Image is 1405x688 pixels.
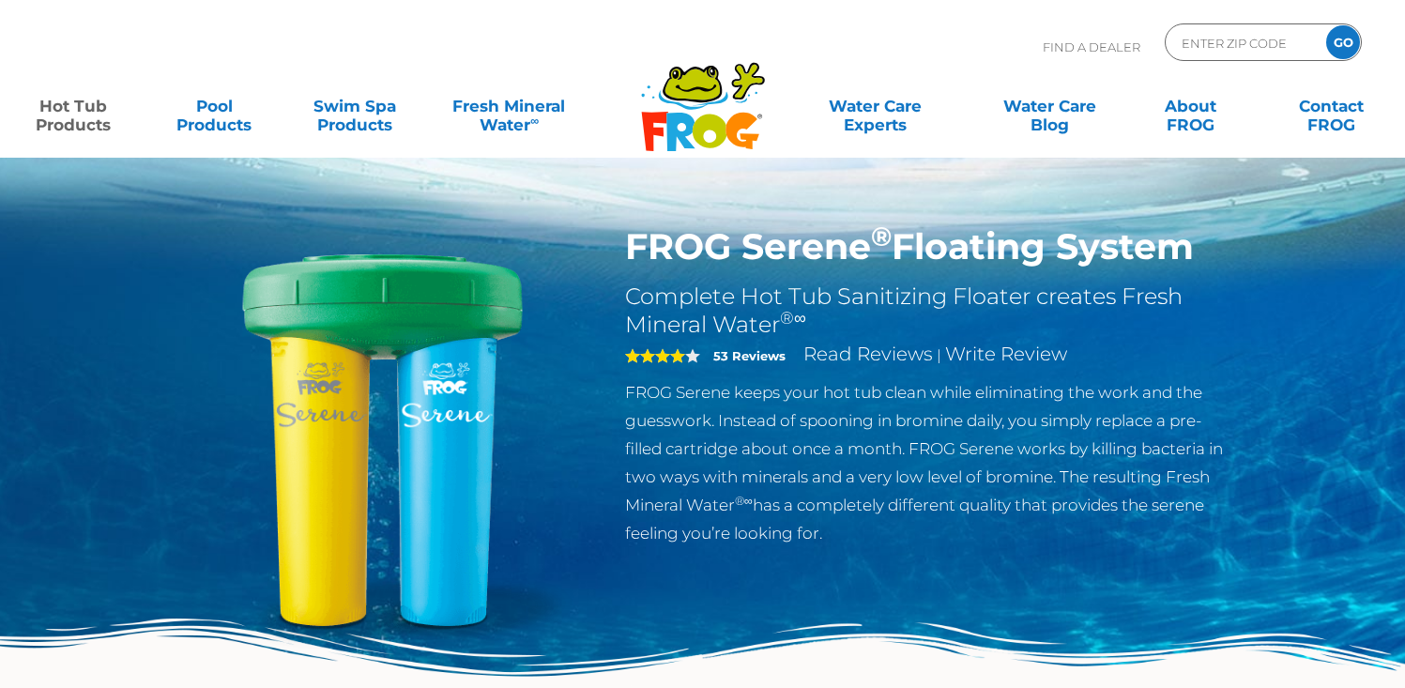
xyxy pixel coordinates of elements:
[1326,25,1360,59] input: GO
[300,87,410,125] a: Swim SpaProducts
[786,87,964,125] a: Water CareExperts
[713,348,786,363] strong: 53 Reviews
[780,308,806,329] sup: ®∞
[735,494,753,508] sup: ®∞
[803,343,933,365] a: Read Reviews
[19,87,129,125] a: Hot TubProducts
[160,87,269,125] a: PoolProducts
[945,343,1067,365] a: Write Review
[625,283,1238,339] h2: Complete Hot Tub Sanitizing Floater creates Fresh Mineral Water
[625,378,1238,547] p: FROG Serene keeps your hot tub clean while eliminating the work and the guesswork. Instead of spo...
[1276,87,1386,125] a: ContactFROG
[1043,23,1140,70] p: Find A Dealer
[530,114,539,128] sup: ∞
[631,38,775,152] img: Frog Products Logo
[625,225,1238,268] h1: FROG Serene Floating System
[625,348,685,363] span: 4
[871,220,892,252] sup: ®
[937,346,941,364] span: |
[996,87,1106,125] a: Water CareBlog
[441,87,578,125] a: Fresh MineralWater∞
[1137,87,1246,125] a: AboutFROG
[168,225,598,655] img: hot-tub-product-serene-floater.png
